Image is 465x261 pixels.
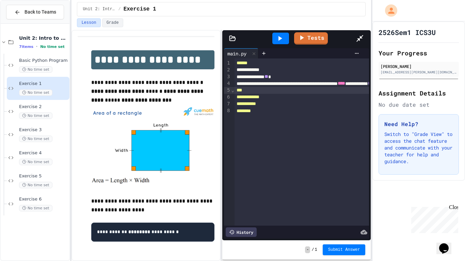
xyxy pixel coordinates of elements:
[384,131,453,165] p: Switch to "Grade View" to access the chat feature and communicate with your teacher for help and ...
[6,5,64,19] button: Back to Teams
[315,247,317,253] span: 1
[224,73,231,80] div: 3
[19,66,52,73] span: No time set
[83,6,115,12] span: Unit 2: Intro to Programming
[19,81,68,87] span: Exercise 1
[102,18,123,27] button: Grade
[19,159,52,165] span: No time set
[224,48,258,58] div: main.py
[19,89,52,96] span: No time set
[224,94,231,101] div: 6
[328,247,360,253] span: Submit Answer
[231,87,234,93] span: Fold line
[378,3,399,18] div: My Account
[436,234,458,254] iframe: chat widget
[124,5,156,13] span: Exercise 1
[379,88,459,98] h2: Assignment Details
[294,32,328,45] a: Tests
[77,18,100,27] button: Lesson
[224,87,231,94] div: 5
[379,101,459,109] div: No due date set
[226,227,257,237] div: History
[25,8,56,16] span: Back to Teams
[19,182,52,188] span: No time set
[381,63,457,69] div: [PERSON_NAME]
[19,205,52,211] span: No time set
[19,150,68,156] span: Exercise 4
[224,107,231,114] div: 8
[36,44,37,49] span: •
[19,104,68,110] span: Exercise 2
[384,120,453,128] h3: Need Help?
[323,244,366,255] button: Submit Answer
[19,35,68,41] span: Unit 2: Intro to Programming
[379,28,436,37] h1: 2526Sem1 ICS3U
[19,196,68,202] span: Exercise 6
[224,60,231,67] div: 1
[19,45,33,49] span: 7 items
[19,58,68,64] span: Basic Python Program
[224,101,231,107] div: 7
[224,80,231,87] div: 4
[381,70,457,75] div: [EMAIL_ADDRESS][PERSON_NAME][DOMAIN_NAME]
[40,45,65,49] span: No time set
[118,6,121,12] span: /
[408,204,458,233] iframe: chat widget
[19,112,52,119] span: No time set
[19,136,52,142] span: No time set
[3,3,47,43] div: Chat with us now!Close
[379,48,459,58] h2: Your Progress
[19,127,68,133] span: Exercise 3
[305,246,310,253] span: -
[224,50,250,57] div: main.py
[224,67,231,73] div: 2
[311,247,314,253] span: /
[19,173,68,179] span: Exercise 5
